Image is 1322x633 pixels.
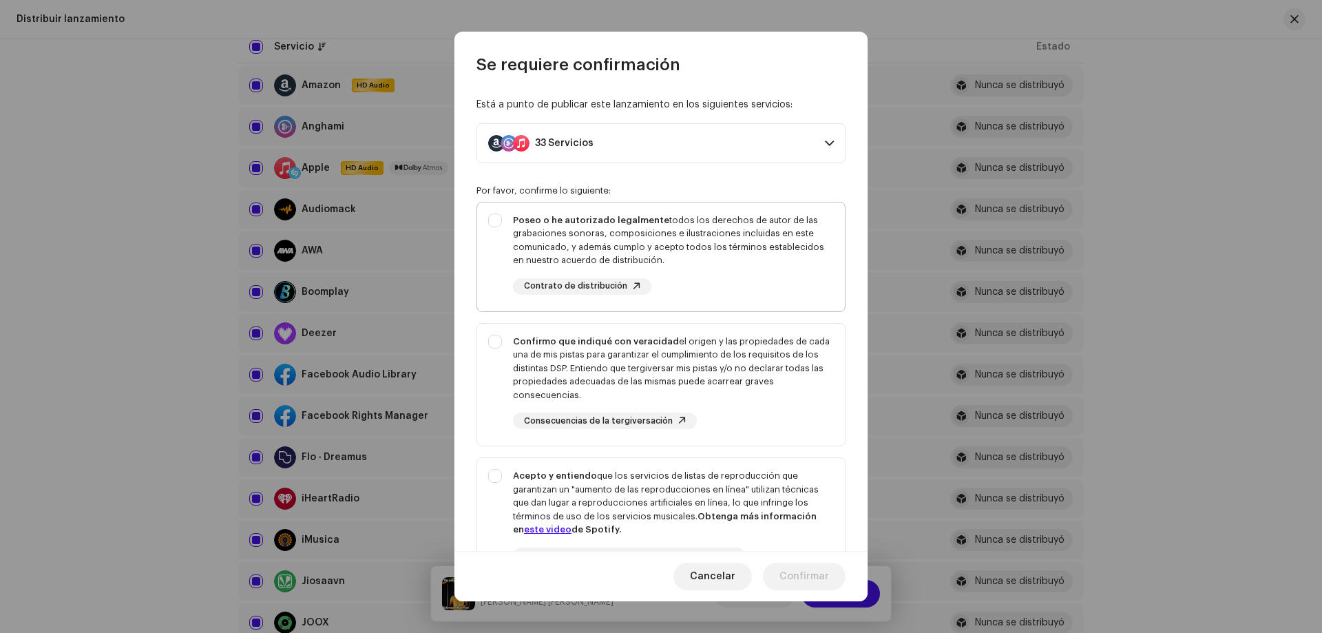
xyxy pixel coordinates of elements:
[513,337,679,346] strong: Confirmo que indiqué con veracidad
[779,563,829,590] span: Confirmar
[513,469,834,537] div: que los servicios de listas de reproducción que garantizan un "aumento de las reproducciones en l...
[513,214,834,267] div: todos los derechos de autor de las grabaciones sonoras, composiciones e ilustraciones incluidas e...
[476,98,846,112] div: Está a punto de publicar este lanzamiento en los siguientes servicios:
[513,512,817,535] strong: Obtenga más información en de Spotify.
[513,216,669,225] strong: Poseo o he autorizado legalmente
[476,54,680,76] span: Se requiere confirmación
[476,185,846,196] div: Por favor, confirme lo siguiente:
[763,563,846,590] button: Confirmar
[513,471,597,480] strong: Acepto y entiendo
[513,335,834,402] div: el origen y las propiedades de cada una de mis pistas para garantizar el cumplimiento de los requ...
[476,457,846,603] p-togglebutton: Acepto y entiendoque los servicios de listas de reproducción que garantizan un "aumento de las re...
[476,323,846,447] p-togglebutton: Confirmo que indiqué con veracidadel origen y las propiedades de cada una de mis pistas para gara...
[535,138,594,149] div: 33 Servicios
[476,202,846,312] p-togglebutton: Poseo o he autorizado legalmentetodos los derechos de autor de las grabaciones sonoras, composici...
[524,282,627,291] span: Contrato de distribución
[476,123,846,163] p-accordion-header: 33 Servicios
[690,563,735,590] span: Cancelar
[524,417,673,426] span: Consecuencias de la tergiversación
[524,525,571,534] a: este video
[673,563,752,590] button: Cancelar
